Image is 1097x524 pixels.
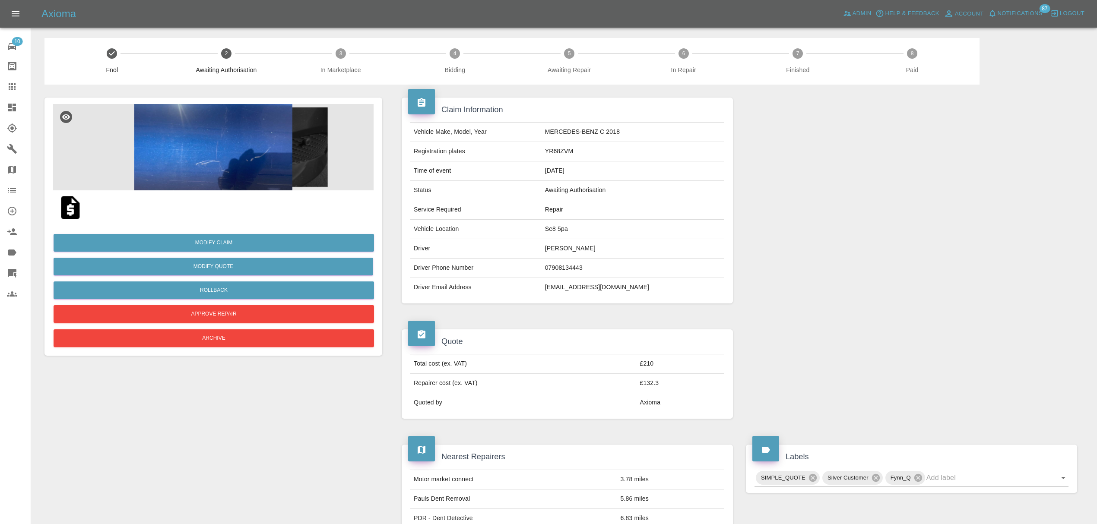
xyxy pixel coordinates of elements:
[173,66,280,74] span: Awaiting Authorisation
[54,305,374,323] button: Approve Repair
[225,51,228,57] text: 2
[54,329,374,347] button: Archive
[998,9,1043,19] span: Notifications
[822,473,874,483] span: Silver Customer
[1039,4,1050,13] span: 87
[885,471,925,485] div: Fynn_Q
[410,259,542,278] td: Driver Phone Number
[401,66,509,74] span: Bidding
[287,66,394,74] span: In Marketplace
[516,66,623,74] span: Awaiting Repair
[410,374,637,393] td: Repairer cost (ex. VAT)
[752,451,1071,463] h4: Labels
[410,181,542,200] td: Status
[926,471,1044,484] input: Add label
[410,239,542,259] td: Driver
[873,7,941,20] button: Help & Feedback
[408,336,726,347] h4: Quote
[637,354,724,374] td: £210
[542,259,724,278] td: 07908134443
[756,471,820,485] div: SIMPLE_QUOTE
[885,9,939,19] span: Help & Feedback
[410,489,617,508] td: Pauls Dent Removal
[54,258,373,275] button: Modify Quote
[542,181,724,200] td: Awaiting Authorisation
[58,66,166,74] span: Fnol
[841,7,874,20] a: Admin
[1057,472,1069,484] button: Open
[756,473,811,483] span: SIMPLE_QUOTE
[911,51,914,57] text: 8
[542,142,724,161] td: YR68ZVM
[1048,7,1087,20] button: Logout
[542,278,724,297] td: [EMAIL_ADDRESS][DOMAIN_NAME]
[986,7,1045,20] button: Notifications
[408,104,726,116] h4: Claim Information
[955,9,984,19] span: Account
[542,123,724,142] td: MERCEDES-BENZ C 2018
[568,51,571,57] text: 5
[637,393,724,412] td: Axioma
[410,142,542,161] td: Registration plates
[410,200,542,220] td: Service Required
[57,194,84,221] img: qt_1SAQyCA4aDea5wMjcQpenvaf
[41,7,76,21] h5: Axioma
[542,239,724,259] td: [PERSON_NAME]
[542,161,724,181] td: [DATE]
[822,471,883,485] div: Silver Customer
[339,51,342,57] text: 3
[53,104,374,190] img: e6a882e5-d7bb-4724-8062-f4d1f97251d5
[853,9,872,19] span: Admin
[942,7,986,21] a: Account
[1060,9,1084,19] span: Logout
[617,489,724,508] td: 5.86 miles
[682,51,685,57] text: 6
[410,123,542,142] td: Vehicle Make, Model, Year
[54,234,374,252] a: Modify Claim
[410,354,637,374] td: Total cost (ex. VAT)
[885,473,916,483] span: Fynn_Q
[542,220,724,239] td: Se8 5pa
[54,281,374,299] button: Rollback
[637,374,724,393] td: £132.3
[410,393,637,412] td: Quoted by
[5,3,26,24] button: Open drawer
[542,200,724,220] td: Repair
[410,470,617,489] td: Motor market connect
[859,66,966,74] span: Paid
[410,161,542,181] td: Time of event
[12,37,22,46] span: 10
[630,66,737,74] span: In Repair
[796,51,799,57] text: 7
[410,220,542,239] td: Vehicle Location
[410,278,542,297] td: Driver Email Address
[617,470,724,489] td: 3.78 miles
[744,66,852,74] span: Finished
[453,51,457,57] text: 4
[408,451,726,463] h4: Nearest Repairers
